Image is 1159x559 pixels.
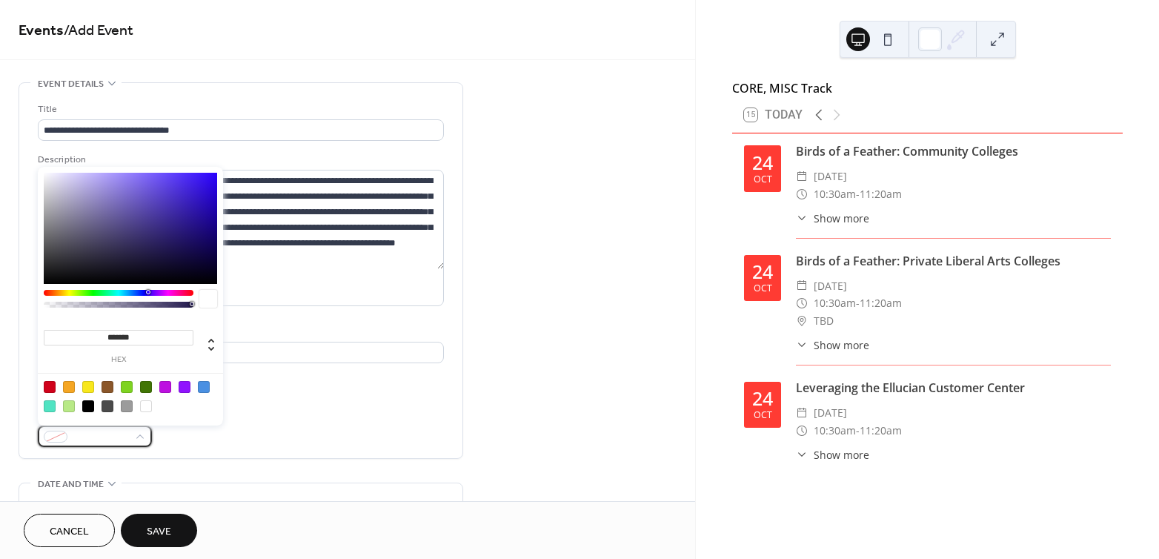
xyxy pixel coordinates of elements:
[856,185,860,203] span: -
[38,477,104,492] span: Date and time
[63,381,75,393] div: #F5A623
[856,422,860,440] span: -
[796,422,808,440] div: ​
[121,381,133,393] div: #7ED321
[179,381,190,393] div: #9013FE
[814,211,869,226] span: Show more
[752,153,773,172] div: 24
[796,142,1111,160] div: Birds of a Feather: Community Colleges
[140,381,152,393] div: #417505
[796,211,869,226] button: ​Show more
[754,411,772,420] div: Oct
[732,79,1123,97] div: CORE, MISC Track
[796,168,808,185] div: ​
[38,76,104,92] span: Event details
[814,294,856,312] span: 10:30am
[140,400,152,412] div: #FFFFFF
[198,381,210,393] div: #4A90E2
[754,175,772,185] div: Oct
[63,400,75,412] div: #B8E986
[82,400,94,412] div: #000000
[860,422,902,440] span: 11:20am
[159,381,171,393] div: #BD10E0
[814,185,856,203] span: 10:30am
[796,337,808,353] div: ​
[796,252,1111,270] div: Birds of a Feather: Private Liberal Arts Colleges
[796,447,869,463] button: ​Show more
[814,168,847,185] span: [DATE]
[24,514,115,547] button: Cancel
[121,400,133,412] div: #9B9B9B
[121,514,197,547] button: Save
[44,381,56,393] div: #D0021B
[814,277,847,295] span: [DATE]
[64,16,133,45] span: / Add Event
[814,312,834,330] span: TBD
[796,185,808,203] div: ​
[50,524,89,540] span: Cancel
[754,284,772,294] div: Oct
[752,262,773,281] div: 24
[796,211,808,226] div: ​
[82,381,94,393] div: #F8E71C
[860,185,902,203] span: 11:20am
[814,447,869,463] span: Show more
[814,404,847,422] span: [DATE]
[796,312,808,330] div: ​
[38,152,441,168] div: Description
[147,524,171,540] span: Save
[796,337,869,353] button: ​Show more
[796,277,808,295] div: ​
[814,337,869,353] span: Show more
[860,294,902,312] span: 11:20am
[796,447,808,463] div: ​
[102,400,113,412] div: #4A4A4A
[44,356,193,364] label: hex
[796,404,808,422] div: ​
[814,422,856,440] span: 10:30am
[38,324,441,340] div: Location
[44,400,56,412] div: #50E3C2
[38,102,441,117] div: Title
[796,294,808,312] div: ​
[102,381,113,393] div: #8B572A
[19,16,64,45] a: Events
[796,379,1111,397] div: Leveraging the Ellucian Customer Center
[752,389,773,408] div: 24
[856,294,860,312] span: -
